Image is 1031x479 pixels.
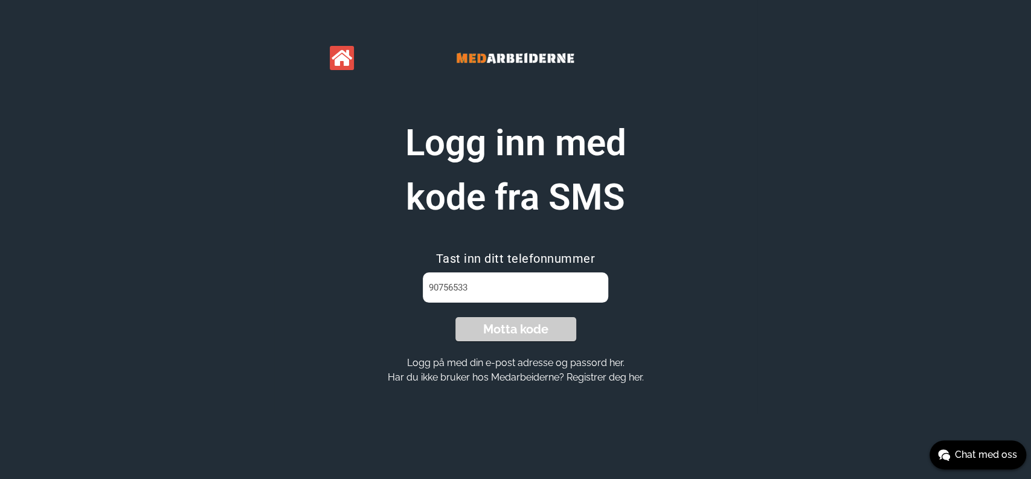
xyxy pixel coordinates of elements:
button: Har du ikke bruker hos Medarbeiderne? Registrer deg her. [384,371,647,384]
h1: Logg inn med kode fra SMS [365,116,667,225]
button: Chat med oss [930,440,1026,469]
span: Chat med oss [955,448,1017,462]
button: Motta kode [455,317,576,341]
span: Tast inn ditt telefonnummer [436,251,596,266]
img: Banner [425,36,606,80]
button: Logg på med din e-post adresse og passord her. [403,356,628,369]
